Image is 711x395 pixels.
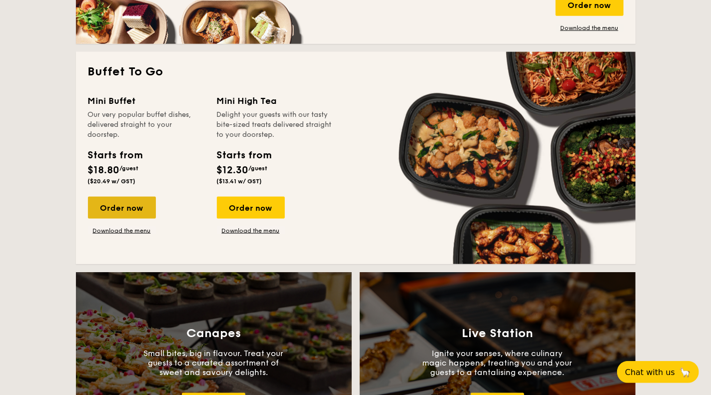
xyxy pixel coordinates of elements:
span: ($20.49 w/ GST) [88,178,136,185]
button: Chat with us🦙 [617,361,699,383]
div: Mini High Tea [217,94,334,108]
a: Download the menu [217,227,285,235]
div: Mini Buffet [88,94,205,108]
div: Starts from [88,148,142,163]
a: Download the menu [556,24,624,32]
p: Ignite your senses, where culinary magic happens, treating you and your guests to a tantalising e... [423,349,573,377]
span: 🦙 [679,367,691,378]
span: $18.80 [88,164,120,176]
span: $12.30 [217,164,249,176]
div: Order now [88,197,156,219]
div: Delight your guests with our tasty bite-sized treats delivered straight to your doorstep. [217,110,334,140]
div: Our very popular buffet dishes, delivered straight to your doorstep. [88,110,205,140]
span: ($13.41 w/ GST) [217,178,262,185]
h3: Canapes [186,327,241,341]
div: Starts from [217,148,271,163]
h3: Live Station [462,327,533,341]
div: Order now [217,197,285,219]
span: /guest [120,165,139,172]
h2: Buffet To Go [88,64,624,80]
p: Small bites, big in flavour. Treat your guests to a curated assortment of sweet and savoury delig... [139,349,289,377]
span: /guest [249,165,268,172]
a: Download the menu [88,227,156,235]
span: Chat with us [625,368,675,377]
